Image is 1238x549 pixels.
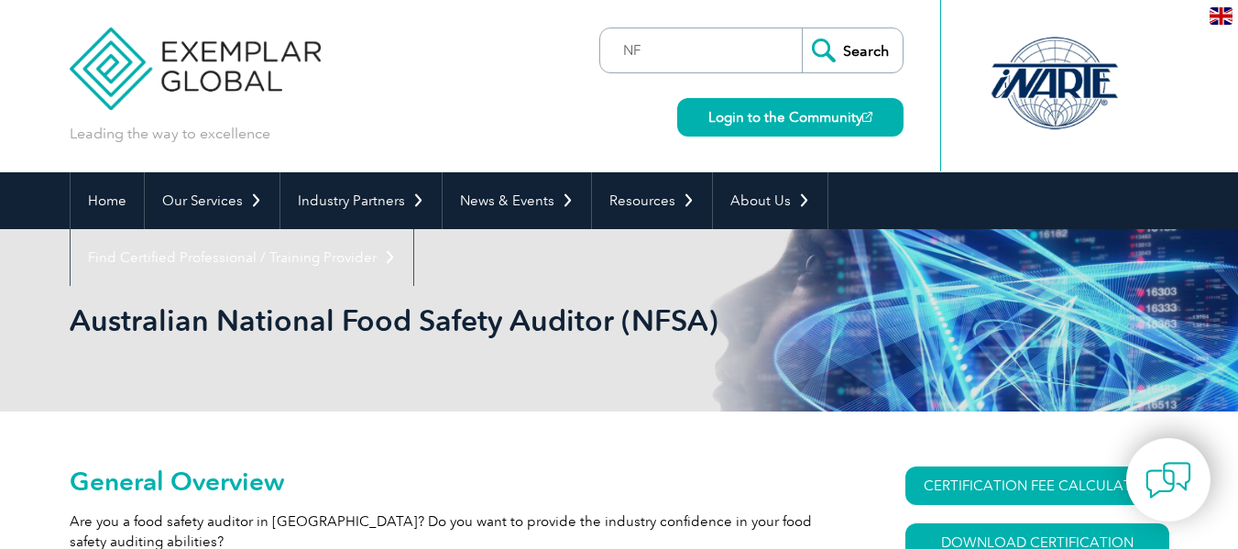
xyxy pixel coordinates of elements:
h1: Australian National Food Safety Auditor (NFSA) [70,302,773,338]
img: contact-chat.png [1145,457,1191,503]
a: News & Events [443,172,591,229]
img: en [1210,7,1233,25]
a: Industry Partners [280,172,442,229]
a: Login to the Community [677,98,904,137]
h2: General Overview [70,467,839,496]
a: Resources [592,172,712,229]
input: Search [802,28,903,72]
a: Our Services [145,172,279,229]
a: CERTIFICATION FEE CALCULATOR [905,467,1169,505]
img: open_square.png [862,112,872,122]
a: Find Certified Professional / Training Provider [71,229,413,286]
p: Leading the way to excellence [70,124,270,144]
a: Home [71,172,144,229]
a: About Us [713,172,827,229]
